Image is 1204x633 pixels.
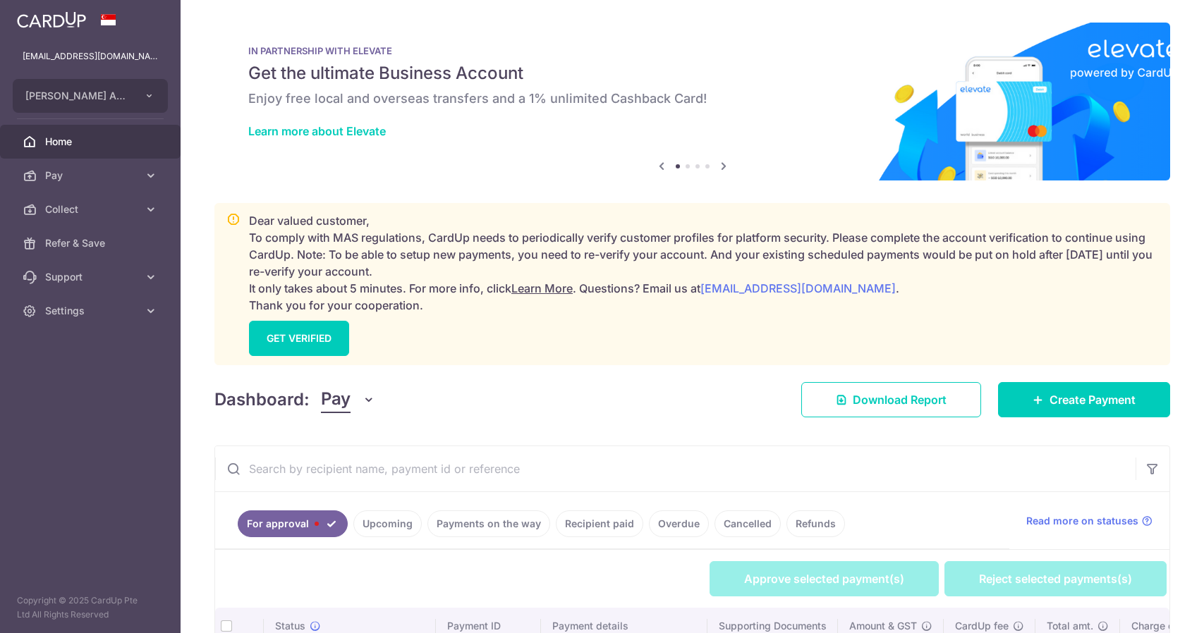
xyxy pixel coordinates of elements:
p: [EMAIL_ADDRESS][DOMAIN_NAME] [23,49,158,63]
a: Cancelled [715,510,781,537]
a: Learn more about Elevate [248,124,386,138]
span: Amount & GST [849,619,917,633]
a: Create Payment [998,382,1170,417]
img: Renovation banner [214,23,1170,180]
h6: Enjoy free local and overseas transfers and a 1% unlimited Cashback Card! [248,90,1136,107]
span: Charge date [1131,619,1189,633]
span: Create Payment [1050,391,1136,408]
a: Refunds [786,510,845,537]
p: IN PARTNERSHIP WITH ELEVATE [248,45,1136,56]
a: Learn More [511,281,573,295]
a: For approval [238,510,348,537]
button: Pay [321,386,375,413]
h4: Dashboard: [214,387,310,412]
p: Dear valued customer, To comply with MAS regulations, CardUp needs to periodically verify custome... [249,212,1158,314]
span: Home [45,135,138,149]
span: Pay [45,168,138,183]
span: Total amt. [1047,619,1093,633]
button: [PERSON_NAME] Anaesthetic Practice [13,79,168,113]
a: Upcoming [353,510,422,537]
img: CardUp [17,11,86,28]
a: Download Report [801,382,981,417]
a: GET VERIFIED [249,321,349,356]
a: Recipient paid [556,510,643,537]
span: Refer & Save [45,236,138,250]
span: Download Report [853,391,947,408]
h5: Get the ultimate Business Account [248,62,1136,85]
span: Collect [45,202,138,216]
span: Status [275,619,305,633]
input: Search by recipient name, payment id or reference [215,446,1136,491]
a: Payments on the way [427,510,550,537]
span: Pay [321,386,351,413]
iframe: Opens a widget where you can find more information [1114,591,1190,626]
span: Settings [45,304,138,318]
a: Read more on statuses [1026,514,1153,528]
a: [EMAIL_ADDRESS][DOMAIN_NAME] [700,281,896,295]
span: Support [45,270,138,284]
span: [PERSON_NAME] Anaesthetic Practice [25,89,130,103]
span: CardUp fee [955,619,1009,633]
span: Read more on statuses [1026,514,1138,528]
a: Overdue [649,510,709,537]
